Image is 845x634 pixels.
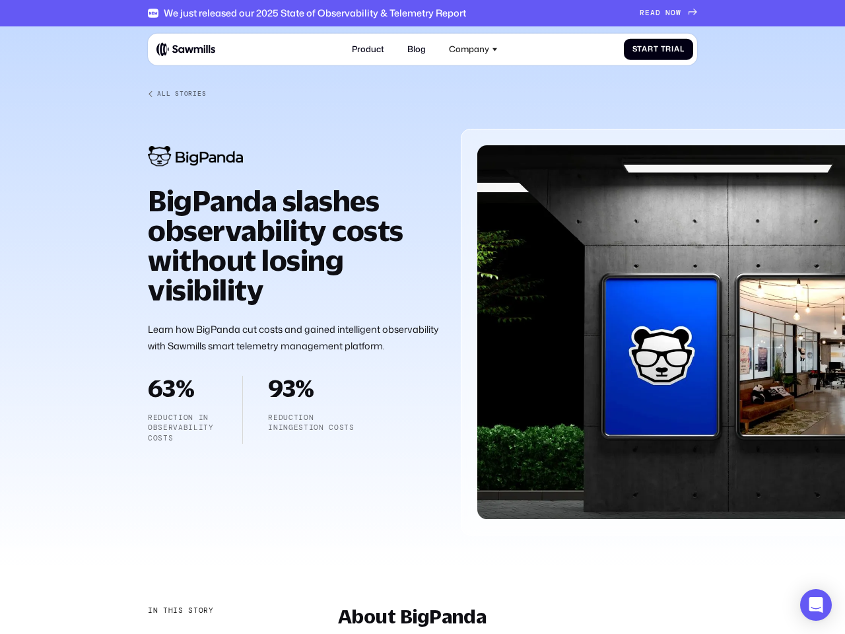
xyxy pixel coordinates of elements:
[148,606,214,616] div: In this story
[632,45,685,53] div: Start Trial
[640,9,697,17] a: READ NOW
[164,7,466,18] div: We just released our 2025 State of Observability & Telemetry Report
[157,90,206,98] div: All Stories
[268,413,355,433] p: reduction iningestion costs
[449,44,489,54] div: Company
[148,321,440,355] p: Learn how BigPanda cut costs and gained intelligent observability with Sawmills smart telemetry m...
[640,9,681,17] div: READ NOW
[800,589,832,621] div: Open Intercom Messenger
[148,90,697,98] a: All Stories
[345,38,390,61] a: Product
[624,38,693,60] a: Start Trial
[338,606,697,627] h2: About BigPanda
[268,376,355,400] h2: 93%
[148,376,217,400] h2: 63%
[401,38,432,61] a: Blog
[148,413,217,444] p: Reduction in observability costs
[148,186,440,304] h1: BigPanda slashes observability costs without losing visibility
